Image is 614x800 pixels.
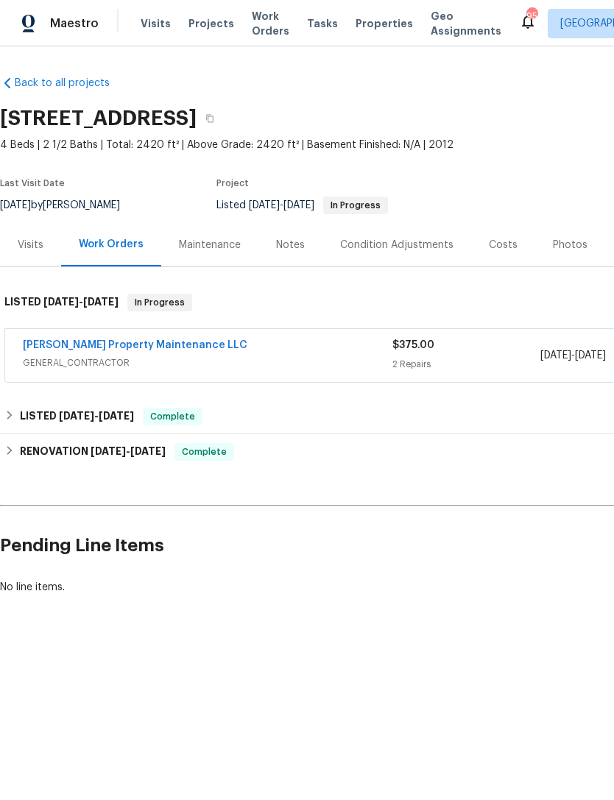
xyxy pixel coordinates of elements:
[4,294,119,311] h6: LISTED
[179,238,241,252] div: Maintenance
[79,237,144,252] div: Work Orders
[216,200,388,210] span: Listed
[43,297,79,307] span: [DATE]
[99,411,134,421] span: [DATE]
[141,16,171,31] span: Visits
[575,350,606,361] span: [DATE]
[23,355,392,370] span: GENERAL_CONTRACTOR
[249,200,314,210] span: -
[59,411,134,421] span: -
[392,340,434,350] span: $375.00
[18,238,43,252] div: Visits
[176,445,233,459] span: Complete
[340,238,454,252] div: Condition Adjustments
[249,200,280,210] span: [DATE]
[91,446,126,456] span: [DATE]
[83,297,119,307] span: [DATE]
[20,443,166,461] h6: RENOVATION
[540,350,571,361] span: [DATE]
[197,105,223,132] button: Copy Address
[188,16,234,31] span: Projects
[526,9,537,24] div: 95
[252,9,289,38] span: Work Orders
[91,446,166,456] span: -
[489,238,518,252] div: Costs
[20,408,134,425] h6: LISTED
[144,409,201,424] span: Complete
[392,357,540,372] div: 2 Repairs
[276,238,305,252] div: Notes
[283,200,314,210] span: [DATE]
[23,340,247,350] a: [PERSON_NAME] Property Maintenance LLC
[59,411,94,421] span: [DATE]
[431,9,501,38] span: Geo Assignments
[43,297,119,307] span: -
[325,201,387,210] span: In Progress
[553,238,587,252] div: Photos
[307,18,338,29] span: Tasks
[216,179,249,188] span: Project
[130,446,166,456] span: [DATE]
[356,16,413,31] span: Properties
[129,295,191,310] span: In Progress
[50,16,99,31] span: Maestro
[540,348,606,363] span: -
